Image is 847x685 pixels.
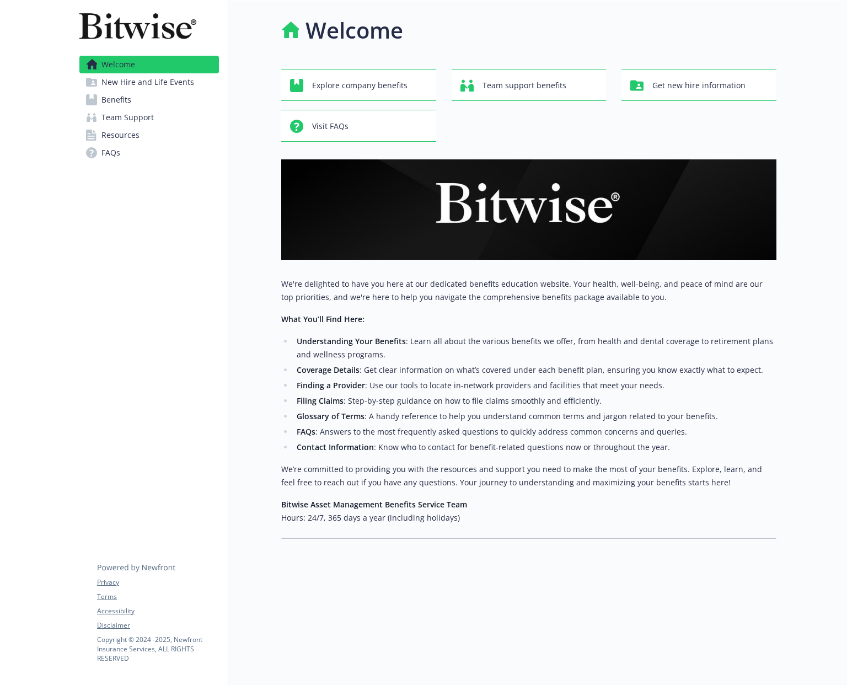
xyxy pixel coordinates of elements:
button: Visit FAQs [281,110,436,142]
strong: FAQs [297,426,315,437]
strong: Glossary of Terms [297,411,364,421]
span: FAQs [101,144,120,162]
p: Copyright © 2024 - 2025 , Newfront Insurance Services, ALL RIGHTS RESERVED [97,635,218,663]
span: Get new hire information [652,75,746,96]
span: Welcome [101,56,135,73]
a: FAQs [79,144,219,162]
p: We’re committed to providing you with the resources and support you need to make the most of your... [281,463,776,489]
a: Terms [97,592,218,602]
span: Team support benefits [483,75,566,96]
button: Team support benefits [452,69,607,101]
img: overview page banner [281,159,776,260]
button: Explore company benefits [281,69,436,101]
a: Privacy [97,577,218,587]
strong: Understanding Your Benefits [297,336,406,346]
strong: Filing Claims [297,395,344,406]
a: New Hire and Life Events [79,73,219,91]
a: Team Support [79,109,219,126]
span: Benefits [101,91,131,109]
a: Resources [79,126,219,144]
strong: Coverage Details [297,365,360,375]
a: Disclaimer [97,620,218,630]
li: : Get clear information on what’s covered under each benefit plan, ensuring you know exactly what... [293,363,776,377]
span: Explore company benefits [312,75,408,96]
strong: Contact Information [297,442,374,452]
span: Team Support [101,109,154,126]
li: : Learn all about the various benefits we offer, from health and dental coverage to retirement pl... [293,335,776,361]
strong: Bitwise Asset Management Benefits Service Team [281,499,467,510]
span: Resources [101,126,140,144]
p: We're delighted to have you here at our dedicated benefits education website. Your health, well-b... [281,277,776,304]
li: : Answers to the most frequently asked questions to quickly address common concerns and queries. [293,425,776,438]
li: : Use our tools to locate in-network providers and facilities that meet your needs. [293,379,776,392]
button: Get new hire information [621,69,776,101]
span: New Hire and Life Events [101,73,194,91]
span: Visit FAQs [312,116,349,137]
h1: Welcome [305,14,403,47]
li: : A handy reference to help you understand common terms and jargon related to your benefits. [293,410,776,423]
li: : Know who to contact for benefit-related questions now or throughout the year. [293,441,776,454]
strong: Finding a Provider [297,380,365,390]
h6: Hours: 24/7, 365 days a year (including holidays)​ [281,511,776,525]
a: Welcome [79,56,219,73]
strong: What You’ll Find Here: [281,314,364,324]
a: Benefits [79,91,219,109]
li: : Step-by-step guidance on how to file claims smoothly and efficiently. [293,394,776,408]
a: Accessibility [97,606,218,616]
